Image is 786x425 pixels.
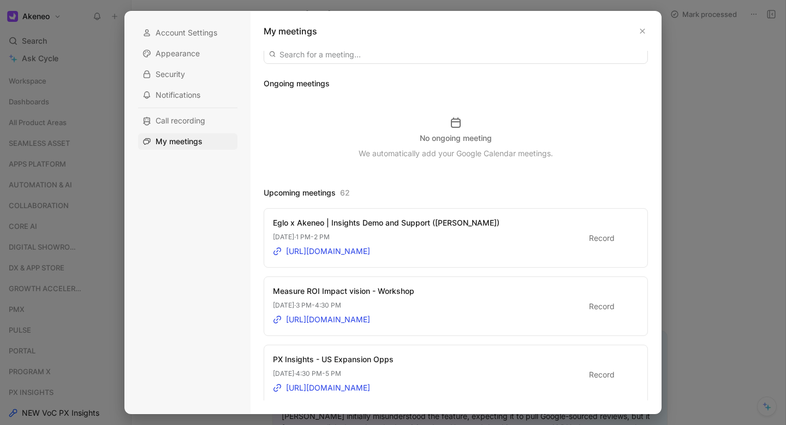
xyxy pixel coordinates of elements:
p: [DATE] · 1 PM - 2 PM [273,232,499,243]
span: Record [589,300,615,313]
span: My meetings [156,136,203,147]
div: PX Insights - US Expansion Opps [273,353,394,366]
div: Account Settings [138,25,237,41]
span: Appearance [156,48,200,59]
h3: No ongoing meeting [420,132,492,145]
span: Account Settings [156,27,217,38]
p: [DATE] · 3 PM - 4:30 PM [273,300,414,311]
div: Security [138,66,237,82]
span: Notifications [156,90,200,101]
span: Record [589,368,615,381]
a: [URL][DOMAIN_NAME] [273,245,370,258]
div: Appearance [138,45,237,62]
h1: My meetings [264,25,317,38]
h3: Upcoming meetings [264,186,648,199]
a: [URL][DOMAIN_NAME] [273,381,370,394]
p: We automatically add your Google Calendar meetings. [359,147,553,160]
input: Search for a meeting... [264,44,648,64]
div: Call recording [138,113,237,129]
span: Record [589,232,615,245]
span: 62 [340,186,350,199]
h3: Ongoing meetings [264,77,648,90]
span: Call recording [156,115,205,126]
div: Measure ROI Impact vision - Workshop [273,285,414,298]
p: [DATE] · 4:30 PM - 5 PM [273,368,394,379]
div: Eglo x Akeneo | Insights Demo and Support ([PERSON_NAME]) [273,216,499,229]
a: [URL][DOMAIN_NAME] [273,313,370,326]
div: Notifications [138,87,237,103]
div: My meetings [138,133,237,150]
span: Security [156,69,185,80]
